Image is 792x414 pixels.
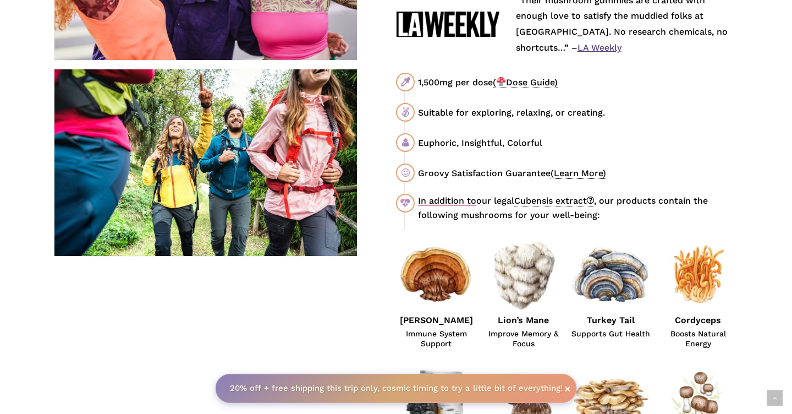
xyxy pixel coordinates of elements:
img: 🍄 [497,77,505,86]
img: La Weekly Logo [396,11,499,37]
span: Immune System Support [396,329,476,348]
div: Euphoric, Insightful, Colorful [418,136,738,150]
div: Groovy Satisfaction Guarantee [418,166,738,180]
strong: 20% off + free shipping this trip only, cosmic timing to try a little bit of everything! [230,383,563,393]
u: In addition to [418,195,476,206]
div: our legal , our products contain the following mushrooms for your well-being: [418,194,738,222]
strong: [PERSON_NAME] [400,315,473,325]
span: (Learn More) [551,168,606,179]
span: × [564,383,571,394]
strong: Lion’s Mane [498,315,549,325]
a: Back to top [767,390,783,406]
img: Cordyceps Mushroom Illustration [658,235,738,315]
img: Lions Mane Mushroom Illustration [483,235,564,315]
strong: Turkey Tail [587,315,635,325]
a: LA Weekly [577,42,621,53]
img: Turkey Tail Mushroom Illustration [571,235,651,315]
div: 1,500mg per dose [418,75,738,89]
strong: Cordyceps [675,315,721,325]
span: Supports Gut Health [571,329,651,339]
span: Improve Memory & Focus [483,329,564,348]
div: Suitable for exploring, relaxing, or creating. [418,106,738,119]
img: Red Reishi Mushroom Illustration [396,235,476,315]
span: ( Dose Guide) [493,77,558,88]
span: Boosts Natural Energy [658,329,738,348]
a: Cubensis extract [514,195,594,206]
